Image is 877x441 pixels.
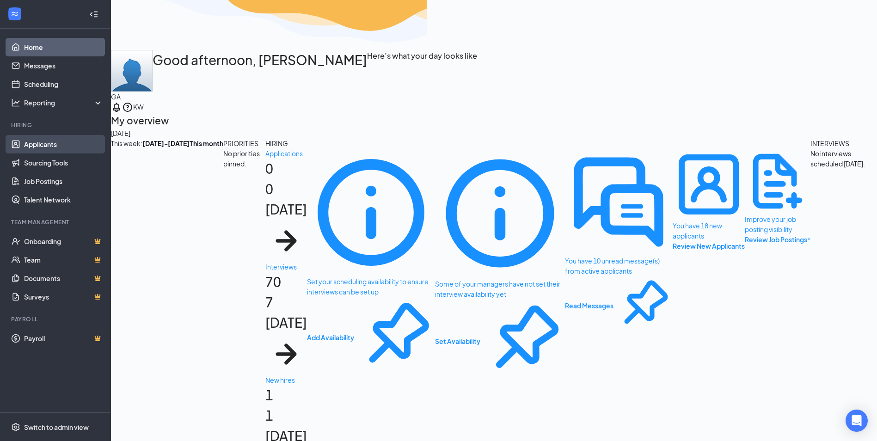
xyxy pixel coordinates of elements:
[565,256,672,276] div: You have 10 unread message(s) from active applicants
[24,423,89,432] div: Switch to admin view
[24,288,103,306] a: SurveysCrown
[133,102,144,112] div: KW
[24,190,103,209] a: Talent Network
[24,75,103,93] a: Scheduling
[24,38,103,56] a: Home
[354,297,435,378] svg: Pin
[142,138,190,148] b: [DATE] - [DATE]
[810,148,877,169] div: No interviews scheduled [DATE].
[24,232,103,251] a: OnboardingCrown
[265,138,288,148] div: HIRING
[24,56,103,75] a: Messages
[565,148,672,256] svg: DoubleChatActive
[265,262,307,375] a: Interviews707 [DATE]ArrowRight
[265,272,307,375] h1: 70
[265,148,307,262] a: Applications00 [DATE]ArrowRight
[435,148,565,279] svg: Info
[307,148,435,378] div: Set your scheduling availability to ensure interviews can be set up
[223,148,265,169] div: No priorities pinned.
[673,148,745,220] svg: UserEntity
[111,92,153,102] div: GA
[24,135,103,153] a: Applicants
[11,423,20,432] svg: Settings
[265,159,307,262] h1: 0
[745,148,810,214] svg: DocumentAdd
[11,218,101,226] div: Team Management
[190,138,223,148] b: This month
[745,148,810,245] div: Improve your job posting visibility
[153,50,367,102] h1: Good afternoon, [PERSON_NAME]
[265,333,307,375] svg: ArrowRight
[846,410,868,432] div: Open Intercom Messenger
[745,234,807,245] button: Review Job Postings
[673,148,745,251] div: You have 18 new applicants
[111,128,877,138] div: [DATE]
[24,251,103,269] a: TeamCrown
[111,102,122,113] svg: Notifications
[111,138,190,148] div: This week :
[24,269,103,288] a: DocumentsCrown
[11,98,20,107] svg: Analysis
[11,121,101,129] div: Hiring
[265,262,307,272] div: Interviews
[265,220,307,262] svg: ArrowRight
[265,292,307,333] div: 7 [DATE]
[111,113,877,128] h2: My overview
[265,375,307,385] div: New hires
[613,276,672,335] svg: Pin
[480,299,565,384] svg: Pin
[307,276,435,297] div: Set your scheduling availability to ensure interviews can be set up
[24,98,104,107] div: Reporting
[673,220,745,241] div: You have 18 new applicants
[673,241,745,251] button: Review New Applicants
[89,10,98,19] svg: Collapse
[745,214,810,234] div: Improve your job posting visibility
[24,329,103,348] a: PayrollCrown
[367,50,477,102] h3: Here’s what your day looks like
[810,138,849,148] div: INTERVIEWS
[307,148,435,276] svg: Info
[265,148,307,159] div: Applications
[10,9,19,18] svg: WorkstreamLogo
[435,148,565,384] div: Some of your managers have not set their interview availability yet
[435,279,565,299] div: Some of your managers have not set their interview availability yet
[565,276,613,335] button: Read Messages
[111,50,153,92] img: Karissa Wall
[11,315,101,323] div: Payroll
[24,172,103,190] a: Job Postings
[122,102,133,113] svg: QuestionInfo
[223,138,258,148] div: PRIORITIES
[565,148,672,335] div: You have 10 unread message(s) from active applicants
[24,153,103,172] a: Sourcing Tools
[435,299,480,384] button: Set Availability
[307,297,354,378] button: Add Availability
[265,179,307,220] div: 0 [DATE]
[807,234,810,245] svg: Pin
